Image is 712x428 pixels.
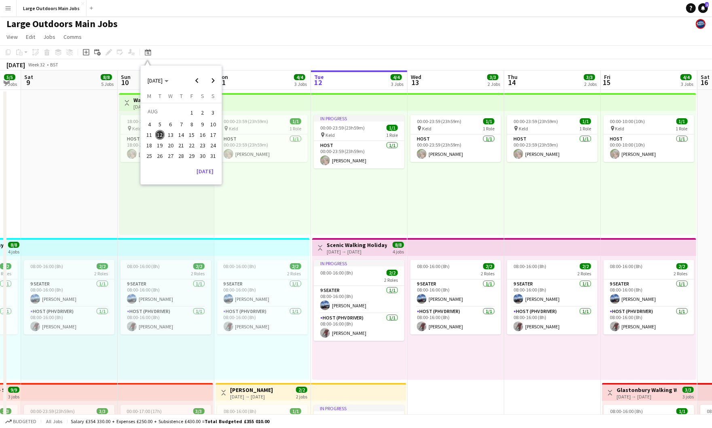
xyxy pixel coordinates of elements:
[208,140,218,151] button: 24-08-2025
[417,118,461,124] span: 00:00-23:59 (23h59m)
[6,33,18,40] span: View
[144,130,154,140] button: 11-08-2025
[314,286,404,313] app-card-role: 9 Seater1/108:00-16:00 (8h)[PERSON_NAME]
[603,78,611,87] span: 15
[186,119,197,129] button: 08-08-2025
[604,73,611,81] span: Fri
[155,141,165,150] span: 19
[230,394,273,400] div: [DATE] → [DATE]
[393,242,404,248] span: 8/8
[513,118,558,124] span: 00:00-23:59 (23h59m)
[519,126,528,132] span: Keld
[94,270,108,277] span: 2 Roles
[30,408,75,414] span: 00:00-23:59 (23h59m)
[604,307,694,334] app-card-role: Host (PHV Driver)1/108:00-16:00 (8h)[PERSON_NAME]
[166,130,175,140] span: 13
[198,130,207,140] span: 16
[24,73,33,81] span: Sat
[217,115,308,162] div: 00:00-23:59 (23h59m)1/1 Keld1 RoleHost1/100:00-23:59 (23h59m)[PERSON_NAME]
[144,151,154,161] button: 25-08-2025
[410,115,501,162] app-job-card: 00:00-23:59 (23h59m)1/1 Keld1 RoleHost1/100:00-23:59 (23h59m)[PERSON_NAME]
[187,107,197,118] span: 1
[186,130,197,140] button: 15-08-2025
[24,307,114,334] app-card-role: Host (PHV Driver)1/108:00-16:00 (8h)[PERSON_NAME]
[287,270,301,277] span: 2 Roles
[208,130,218,140] button: 17-08-2025
[296,387,307,393] span: 2/2
[290,118,301,124] span: 1/1
[507,279,598,307] app-card-role: 9 Seater1/108:00-16:00 (8h)[PERSON_NAME]
[410,134,501,162] app-card-role: Host1/100:00-23:59 (23h59m)[PERSON_NAME]
[224,408,256,414] span: 08:00-16:00 (8h)
[217,279,308,307] app-card-role: 9 Seater1/108:00-16:00 (8h)[PERSON_NAME]
[144,141,154,150] span: 18
[314,260,404,266] div: In progress
[165,151,176,161] button: 27-08-2025
[217,260,308,334] app-job-card: 08:00-16:00 (8h)2/22 Roles9 Seater1/108:00-16:00 (8h)[PERSON_NAME]Host (PHV Driver)1/108:00-16:00...
[580,118,591,124] span: 1/1
[120,78,131,87] span: 10
[208,141,218,150] span: 24
[23,78,33,87] span: 9
[189,72,205,89] button: Previous month
[155,130,165,140] span: 12
[144,151,154,161] span: 25
[313,78,324,87] span: 12
[155,151,165,161] span: 26
[314,260,404,341] app-job-card: In progress08:00-16:00 (8h)2/22 Roles9 Seater1/108:00-16:00 (8h)[PERSON_NAME]Host (PHV Driver)1/1...
[507,134,598,162] app-card-role: Host1/100:00-23:59 (23h59m)[PERSON_NAME]
[483,263,494,269] span: 2/2
[617,386,677,394] h3: Glastonbury Walking Weekend - Explore Myths & Legends
[294,74,305,80] span: 4/4
[604,260,694,334] app-job-card: 08:00-16:00 (8h)2/22 Roles9 Seater1/108:00-16:00 (8h)[PERSON_NAME]Host (PHV Driver)1/108:00-16:00...
[127,408,162,414] span: 00:00-17:00 (17h)
[698,3,708,13] a: 1
[97,263,108,269] span: 2/2
[166,151,175,161] span: 27
[676,408,688,414] span: 1/1
[507,307,598,334] app-card-role: Host (PHV Driver)1/108:00-16:00 (8h)[PERSON_NAME]
[290,408,301,414] span: 1/1
[325,132,335,138] span: Keld
[410,279,501,307] app-card-role: 9 Seater1/108:00-16:00 (8h)[PERSON_NAME]
[216,78,228,87] span: 11
[386,132,398,138] span: 1 Role
[43,33,55,40] span: Jobs
[176,141,186,150] span: 21
[120,115,211,162] app-job-card: 18:00-23:59 (5h59m)1/1 Keld1 RoleHost1/118:00-23:59 (5h59m)[PERSON_NAME]
[208,106,218,119] button: 03-08-2025
[604,279,694,307] app-card-role: 9 Seater1/108:00-16:00 (8h)[PERSON_NAME]
[165,130,176,140] button: 13-08-2025
[121,73,131,81] span: Sun
[208,107,218,118] span: 3
[680,74,692,80] span: 4/4
[6,61,25,69] div: [DATE]
[290,263,301,269] span: 2/2
[165,140,176,151] button: 20-08-2025
[158,92,161,100] span: T
[176,151,186,161] button: 28-08-2025
[696,19,706,29] app-user-avatar: Large Outdoors Office
[17,0,87,16] button: Large Outdoors Main Jobs
[393,248,404,255] div: 4 jobs
[230,386,273,394] h3: [PERSON_NAME]
[217,307,308,334] app-card-role: Host (PHV Driver)1/108:00-16:00 (8h)[PERSON_NAME]
[180,92,183,100] span: T
[168,92,173,100] span: W
[391,81,404,87] div: 3 Jobs
[417,263,450,269] span: 08:00-16:00 (8h)
[187,119,197,129] span: 8
[676,126,688,132] span: 1 Role
[481,270,494,277] span: 2 Roles
[8,242,19,248] span: 8/8
[296,393,307,400] div: 2 jobs
[507,260,598,334] div: 08:00-16:00 (8h)2/22 Roles9 Seater1/108:00-16:00 (8h)[PERSON_NAME]Host (PHV Driver)1/108:00-16:00...
[176,119,186,129] button: 07-08-2025
[208,151,218,161] button: 31-08-2025
[176,119,186,129] span: 7
[577,270,591,277] span: 2 Roles
[26,33,35,40] span: Edit
[205,418,269,424] span: Total Budgeted £355 010.00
